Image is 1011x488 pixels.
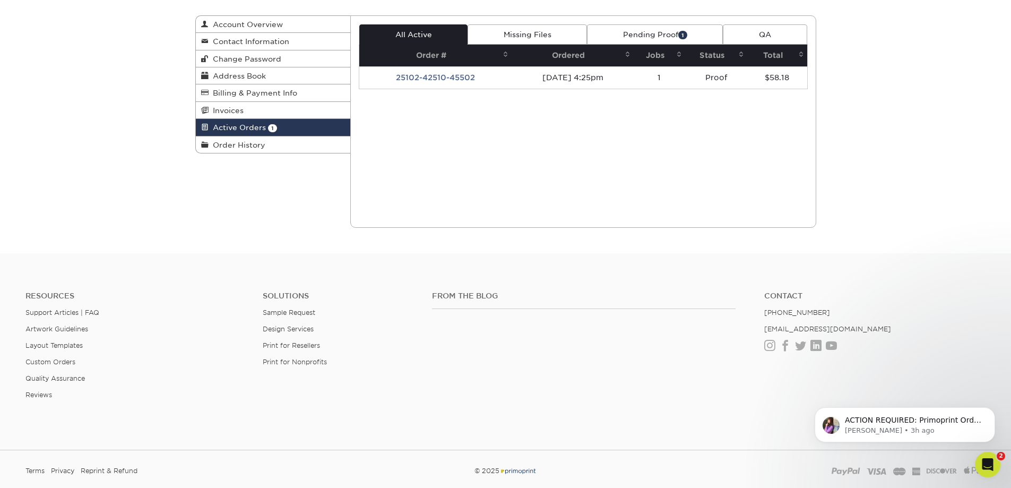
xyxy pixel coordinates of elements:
span: Billing & Payment Info [209,89,297,97]
a: Quality Assurance [25,374,85,382]
span: Invoices [209,106,244,115]
span: Change Password [209,55,281,63]
th: Status [685,45,747,66]
a: Reprint & Refund [81,463,137,479]
a: Address Book [196,67,351,84]
a: Billing & Payment Info [196,84,351,101]
span: 2 [997,452,1005,460]
a: Change Password [196,50,351,67]
span: 1 [678,31,687,39]
a: Invoices [196,102,351,119]
th: Jobs [634,45,685,66]
iframe: Intercom live chat [975,452,1000,477]
a: Contact Information [196,33,351,50]
a: Contact [764,292,986,301]
a: Active Orders 1 [196,119,351,136]
a: Sample Request [263,309,315,316]
a: Pending Proof1 [587,24,723,45]
span: 1 [268,124,277,132]
h4: Solutions [263,292,416,301]
h4: From the Blog [432,292,736,301]
th: Order # [359,45,512,66]
th: Total [747,45,807,66]
a: All Active [359,24,468,45]
iframe: Intercom notifications message [799,385,1011,459]
a: Print for Resellers [263,341,320,349]
a: Custom Orders [25,358,75,366]
h4: Resources [25,292,247,301]
p: Message from Erica, sent 3h ago [46,41,183,50]
img: Primoprint [499,467,537,475]
span: Contact Information [209,37,289,46]
a: Account Overview [196,16,351,33]
td: 25102-42510-45502 [359,66,512,89]
td: $58.18 [747,66,807,89]
span: Account Overview [209,20,283,29]
a: Reviews [25,391,52,399]
a: Artwork Guidelines [25,325,88,333]
span: Order History [209,141,265,149]
a: Support Articles | FAQ [25,309,99,316]
span: Address Book [209,72,266,80]
span: ACTION REQUIRED: Primoprint Order 25102-42510-45502 Thank you for placing your print order with P... [46,31,183,271]
a: [EMAIL_ADDRESS][DOMAIN_NAME] [764,325,891,333]
a: Order History [196,136,351,153]
a: Layout Templates [25,341,83,349]
a: QA [723,24,807,45]
td: 1 [634,66,685,89]
a: Missing Files [468,24,587,45]
span: Active Orders [209,123,266,132]
div: © 2025 [343,463,668,479]
a: Design Services [263,325,314,333]
a: Print for Nonprofits [263,358,327,366]
th: Ordered [512,45,634,66]
td: Proof [685,66,747,89]
td: [DATE] 4:25pm [512,66,634,89]
a: [PHONE_NUMBER] [764,309,830,316]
